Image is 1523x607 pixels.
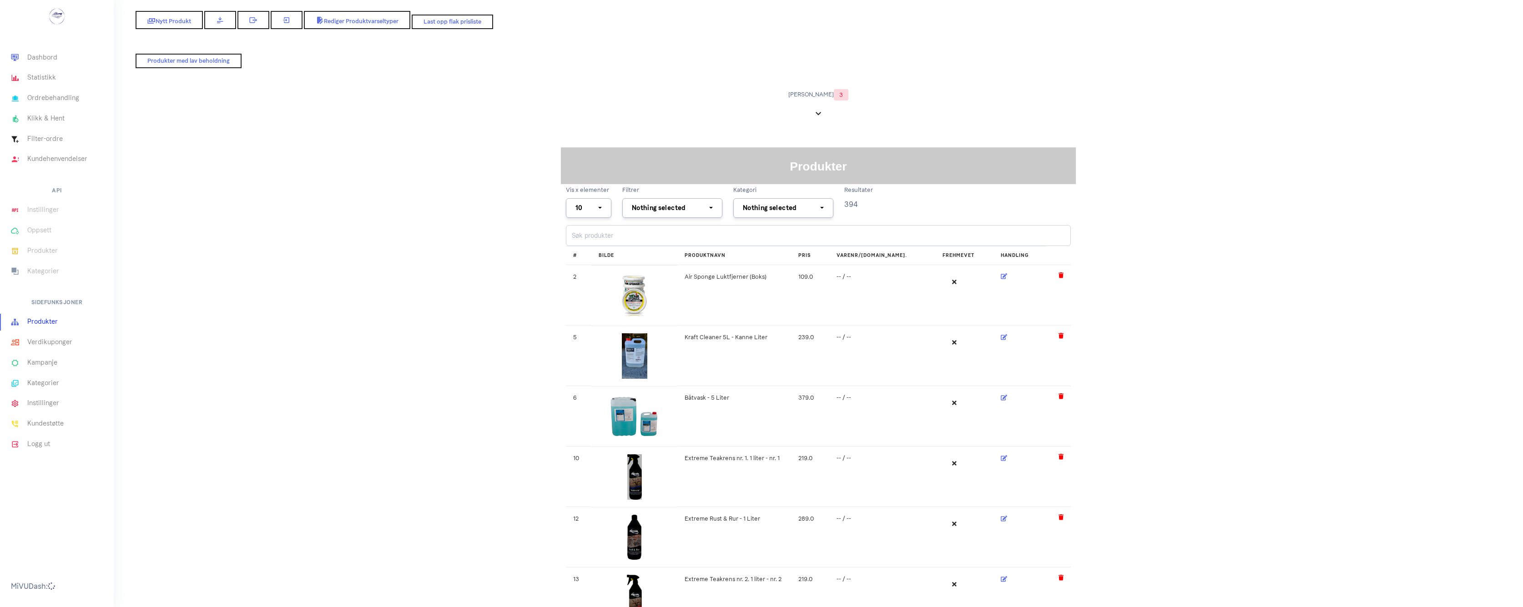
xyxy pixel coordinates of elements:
[791,386,829,446] td: 379.0
[677,446,791,507] td: Extreme Teakrens nr. 1. 1 liter - nr. 1
[591,246,677,265] th: Bilde
[791,446,829,507] td: 219.0
[566,446,591,507] td: 10
[632,203,707,213] div: Nothing selected
[791,246,829,265] th: Pris
[147,18,191,25] span: Nytt Produkt
[52,185,61,196] h6: API
[566,265,591,325] td: 2
[791,265,829,325] td: 109.0
[844,186,873,195] label: Resultater
[627,454,642,500] img: 302-14-1-extreme-teakrens-1.-1-liter.-ferdig.jpg
[622,198,722,218] button: Nothing selected
[677,265,791,325] td: Air Sponge Luktfjerner (Boks)
[615,273,653,318] img: Air-Sponge-Lukt-Fjerner_1-1588871207779_MdXmo1P.jpg
[844,198,873,211] p: 394
[829,446,936,507] td: -- / --
[304,11,410,29] a: Rediger Produktvarseltyper
[829,507,936,567] td: -- / --
[566,89,1071,100] span: [PERSON_NAME]
[677,386,791,446] td: Båtvask - 5 Liter
[829,326,936,386] td: -- / --
[829,386,936,446] td: -- / --
[566,507,591,567] td: 12
[627,515,641,560] img: 305-14-1-extreme-rust-rur-1-liter.-ferdig.jpg
[575,203,596,213] div: 10
[829,265,936,325] td: -- / --
[677,507,791,567] td: Extreme Rust & Rur - 1 Liter
[136,11,203,29] a: Nytt Produkt
[561,147,1076,184] div: Klikk for å åpne
[935,246,993,265] th: Frehmevet
[791,507,829,567] td: 289.0
[566,326,591,386] td: 5
[563,158,1074,176] h1: Produkter
[412,15,493,30] a: Last opp flak prisliste
[136,54,242,69] a: Produkter med lav beholdning
[743,203,818,213] div: Nothing selected
[316,18,398,25] span: Rediger Produktvarseltyper
[607,394,661,439] img: Autokjemi_baatvask_universal-1599702688342.jpg
[829,246,936,265] th: Varenr/[DOMAIN_NAME].
[31,296,83,308] h6: Sidefunksjoner
[993,246,1046,265] th: Handling
[677,326,791,386] td: Kraft Cleaner 5L - Kanne Liter
[791,326,829,386] td: 239.0
[424,18,481,25] span: Last opp flak prisliste
[566,225,1071,246] input: Søk produkter
[834,89,848,100] span: 3
[622,186,722,195] label: Filtrer
[147,57,230,64] span: Produkter med lav beholdning
[11,580,103,592] p: MiVUDash:
[677,246,791,265] th: Produktnavn
[566,198,611,218] button: 10
[48,7,66,25] img: ...
[622,333,647,379] img: Kraftcleaner45-1599703958021.jpg
[733,198,833,218] button: Nothing selected
[566,246,591,265] th: #
[566,186,611,195] label: Vis x elementer
[733,186,833,195] label: Kategori
[566,386,591,446] td: 6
